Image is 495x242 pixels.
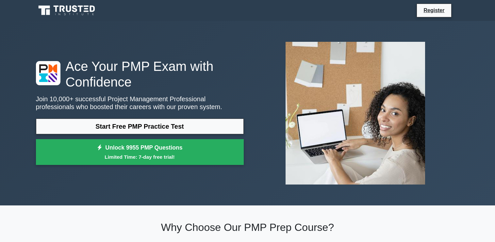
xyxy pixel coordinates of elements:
[36,58,244,90] h1: Ace Your PMP Exam with Confidence
[36,221,459,234] h2: Why Choose Our PMP Prep Course?
[36,119,244,134] a: Start Free PMP Practice Test
[36,139,244,165] a: Unlock 9955 PMP QuestionsLimited Time: 7-day free trial!
[36,95,244,111] p: Join 10,000+ successful Project Management Professional professionals who boosted their careers w...
[44,153,236,161] small: Limited Time: 7-day free trial!
[420,6,448,14] a: Register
